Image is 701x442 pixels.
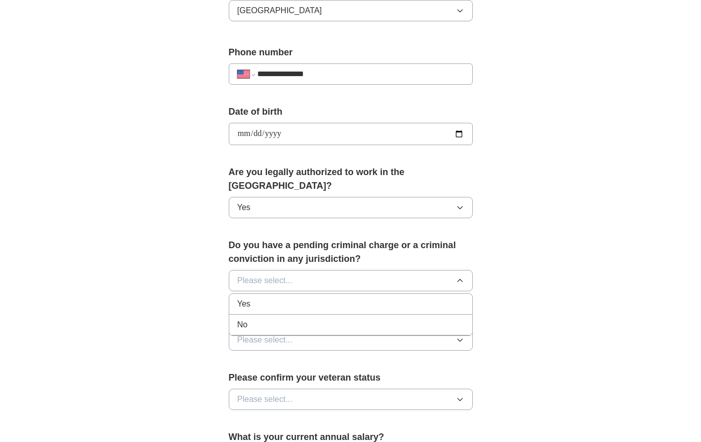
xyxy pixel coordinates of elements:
[237,275,293,287] span: Please select...
[229,270,473,291] button: Please select...
[229,105,473,119] label: Date of birth
[229,329,473,351] button: Please select...
[229,239,473,266] label: Do you have a pending criminal charge or a criminal conviction in any jurisdiction?
[237,334,293,346] span: Please select...
[237,5,322,17] span: [GEOGRAPHIC_DATA]
[237,319,248,331] span: No
[237,201,251,214] span: Yes
[237,393,293,405] span: Please select...
[237,298,251,310] span: Yes
[229,165,473,193] label: Are you legally authorized to work in the [GEOGRAPHIC_DATA]?
[229,371,473,385] label: Please confirm your veteran status
[229,46,473,59] label: Phone number
[229,389,473,410] button: Please select...
[229,197,473,218] button: Yes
